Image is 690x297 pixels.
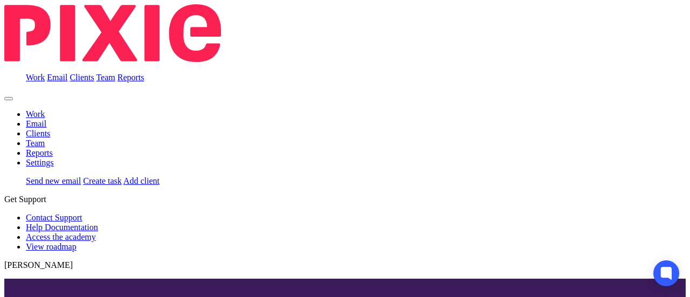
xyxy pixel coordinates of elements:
[70,73,94,82] a: Clients
[4,260,686,270] p: [PERSON_NAME]
[26,213,82,222] a: Contact Support
[26,139,45,148] a: Team
[123,176,160,185] a: Add client
[96,73,115,82] a: Team
[83,176,122,185] a: Create task
[26,242,77,251] a: View roadmap
[26,73,45,82] a: Work
[26,158,54,167] a: Settings
[4,195,46,204] span: Get Support
[4,4,221,62] img: Pixie
[26,232,96,241] a: Access the academy
[26,129,50,138] a: Clients
[26,223,98,232] a: Help Documentation
[26,119,46,128] a: Email
[118,73,144,82] a: Reports
[26,109,45,119] a: Work
[26,148,53,157] a: Reports
[47,73,67,82] a: Email
[26,176,81,185] a: Send new email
